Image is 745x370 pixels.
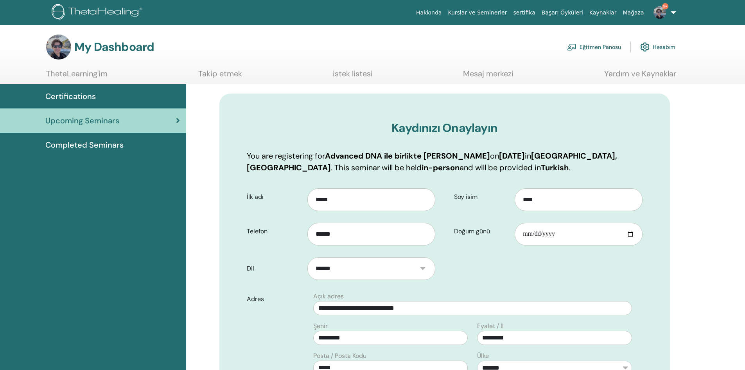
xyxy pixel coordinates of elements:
a: Kurslar ve Seminerler [445,5,510,20]
label: Soy isim [448,190,515,204]
label: Eyalet / İl [477,321,504,331]
label: Dil [241,261,308,276]
a: Hakkında [413,5,445,20]
h3: My Dashboard [74,40,154,54]
a: ThetaLearning'im [46,69,108,84]
img: default.jpg [653,6,666,19]
b: in-person [422,162,460,173]
label: Şehir [313,321,328,331]
img: default.jpg [46,34,71,60]
b: Turkish [541,162,569,173]
b: Advanced DNA ile birlikte [PERSON_NAME] [325,151,490,161]
img: chalkboard-teacher.svg [567,43,576,51]
label: Ülke [477,351,489,361]
a: sertifika [510,5,538,20]
h3: Kaydınızı Onaylayın [247,121,643,135]
span: 9+ [662,3,668,9]
a: Yardım ve Kaynaklar [604,69,676,84]
img: cog.svg [640,40,650,54]
span: Certifications [45,90,96,102]
p: You are registering for on in . This seminar will be held and will be provided in . [247,150,643,173]
a: Takip etmek [198,69,242,84]
b: [DATE] [499,151,525,161]
a: Kaynaklar [586,5,620,20]
a: Mağaza [619,5,647,20]
a: Eğitmen Panosu [567,38,621,56]
a: Mesaj merkezi [463,69,513,84]
label: Adres [241,292,309,307]
span: Completed Seminars [45,139,124,151]
label: Açık adres [313,292,344,301]
a: Hesabım [640,38,675,56]
label: Doğum günü [448,224,515,239]
label: Telefon [241,224,308,239]
a: Başarı Öyküleri [539,5,586,20]
span: Upcoming Seminars [45,115,119,126]
img: logo.png [52,4,145,22]
label: İlk adı [241,190,308,204]
label: Posta / Posta Kodu [313,351,366,361]
a: istek listesi [333,69,373,84]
